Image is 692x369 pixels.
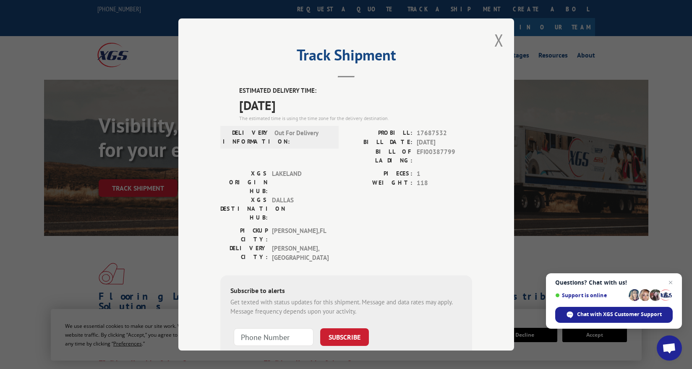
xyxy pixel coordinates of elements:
[220,196,268,222] label: XGS DESTINATION HUB:
[555,292,626,298] span: Support is online
[220,226,268,244] label: PICKUP CITY:
[346,138,413,147] label: BILL DATE:
[220,49,472,65] h2: Track Shipment
[223,128,270,146] label: DELIVERY INFORMATION:
[220,244,268,263] label: DELIVERY CITY:
[417,169,472,179] span: 1
[494,29,504,51] button: Close modal
[220,169,268,196] label: XGS ORIGIN HUB:
[239,96,472,115] span: [DATE]
[346,169,413,179] label: PIECES:
[346,147,413,165] label: BILL OF LADING:
[417,178,472,188] span: 118
[274,128,331,146] span: Out For Delivery
[417,138,472,147] span: [DATE]
[239,86,472,96] label: ESTIMATED DELIVERY TIME:
[555,307,673,323] div: Chat with XGS Customer Support
[666,277,676,288] span: Close chat
[234,328,313,346] input: Phone Number
[272,244,329,263] span: [PERSON_NAME] , [GEOGRAPHIC_DATA]
[346,178,413,188] label: WEIGHT:
[320,328,369,346] button: SUBSCRIBE
[346,128,413,138] label: PROBILL:
[230,285,462,298] div: Subscribe to alerts
[272,226,329,244] span: [PERSON_NAME] , FL
[417,128,472,138] span: 17687532
[555,279,673,286] span: Questions? Chat with us!
[577,311,662,318] span: Chat with XGS Customer Support
[272,196,329,222] span: DALLAS
[239,115,472,122] div: The estimated time is using the time zone for the delivery destination.
[272,169,329,196] span: LAKELAND
[657,335,682,361] div: Open chat
[417,147,472,165] span: EFI00387799
[230,298,462,317] div: Get texted with status updates for this shipment. Message and data rates may apply. Message frequ...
